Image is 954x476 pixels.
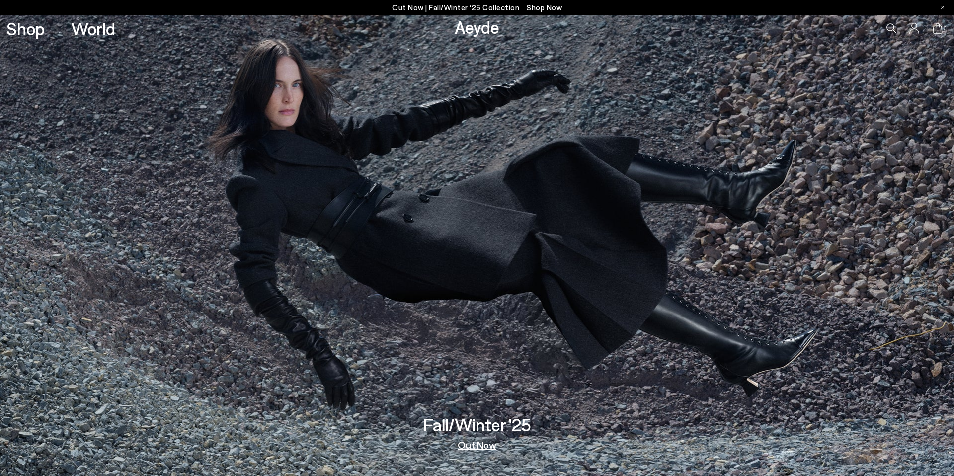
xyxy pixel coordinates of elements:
span: 0 [943,26,948,31]
a: 0 [933,23,943,34]
p: Out Now | Fall/Winter ‘25 Collection [392,1,562,14]
a: Shop [6,20,45,37]
h3: Fall/Winter '25 [423,416,531,433]
a: Aeyde [455,16,499,37]
a: World [71,20,115,37]
a: Out Now [458,440,496,450]
span: Navigate to /collections/new-in [527,3,562,12]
